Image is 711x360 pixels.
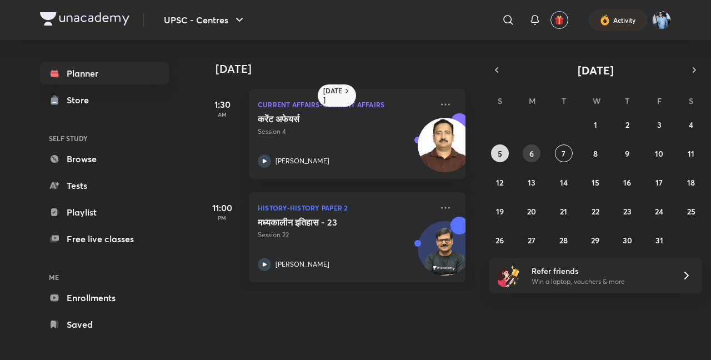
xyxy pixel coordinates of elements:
[200,98,244,111] h5: 1:30
[529,148,534,159] abbr: October 6, 2025
[258,98,432,111] p: Current Affairs-Current Affairs
[40,148,169,170] a: Browse
[650,231,668,249] button: October 31, 2025
[682,202,700,220] button: October 25, 2025
[498,96,502,106] abbr: Sunday
[258,127,432,137] p: Session 4
[496,206,504,217] abbr: October 19, 2025
[550,11,568,29] button: avatar
[40,89,169,111] a: Store
[688,148,694,159] abbr: October 11, 2025
[618,116,636,133] button: October 2, 2025
[216,62,477,76] h4: [DATE]
[587,116,604,133] button: October 1, 2025
[559,235,568,246] abbr: October 28, 2025
[528,235,535,246] abbr: October 27, 2025
[625,119,629,130] abbr: October 2, 2025
[40,12,129,26] img: Company Logo
[491,144,509,162] button: October 5, 2025
[555,231,573,249] button: October 28, 2025
[592,206,599,217] abbr: October 22, 2025
[657,119,662,130] abbr: October 3, 2025
[650,173,668,191] button: October 17, 2025
[491,231,509,249] button: October 26, 2025
[625,148,629,159] abbr: October 9, 2025
[523,202,540,220] button: October 20, 2025
[498,264,520,287] img: referral
[587,144,604,162] button: October 8, 2025
[200,111,244,118] p: AM
[578,63,614,78] span: [DATE]
[618,173,636,191] button: October 16, 2025
[625,96,629,106] abbr: Thursday
[555,144,573,162] button: October 7, 2025
[529,96,535,106] abbr: Monday
[40,12,129,28] a: Company Logo
[689,119,693,130] abbr: October 4, 2025
[276,156,329,166] p: [PERSON_NAME]
[687,177,695,188] abbr: October 18, 2025
[555,173,573,191] button: October 14, 2025
[562,96,566,106] abbr: Tuesday
[258,230,432,240] p: Session 22
[623,206,632,217] abbr: October 23, 2025
[650,202,668,220] button: October 24, 2025
[587,202,604,220] button: October 22, 2025
[258,217,396,228] h5: मध्यकालीन इतिहास - 23
[594,119,597,130] abbr: October 1, 2025
[40,62,169,84] a: Planner
[157,9,253,31] button: UPSC - Centres
[682,144,700,162] button: October 11, 2025
[555,202,573,220] button: October 21, 2025
[40,201,169,223] a: Playlist
[40,268,169,287] h6: ME
[687,206,695,217] abbr: October 25, 2025
[418,227,472,281] img: Avatar
[650,144,668,162] button: October 10, 2025
[40,313,169,336] a: Saved
[689,96,693,106] abbr: Saturday
[495,235,504,246] abbr: October 26, 2025
[258,201,432,214] p: History-History Paper 2
[40,228,169,250] a: Free live classes
[655,235,663,246] abbr: October 31, 2025
[276,259,329,269] p: [PERSON_NAME]
[491,173,509,191] button: October 12, 2025
[587,173,604,191] button: October 15, 2025
[523,144,540,162] button: October 6, 2025
[491,202,509,220] button: October 19, 2025
[560,177,568,188] abbr: October 14, 2025
[650,116,668,133] button: October 3, 2025
[200,201,244,214] h5: 11:00
[623,235,632,246] abbr: October 30, 2025
[593,148,598,159] abbr: October 8, 2025
[652,11,671,29] img: Shipu
[655,206,663,217] abbr: October 24, 2025
[591,235,599,246] abbr: October 29, 2025
[682,173,700,191] button: October 18, 2025
[655,177,663,188] abbr: October 17, 2025
[592,177,599,188] abbr: October 15, 2025
[655,148,663,159] abbr: October 10, 2025
[618,231,636,249] button: October 30, 2025
[682,116,700,133] button: October 4, 2025
[600,13,610,27] img: activity
[323,87,343,104] h6: [DATE]
[532,277,668,287] p: Win a laptop, vouchers & more
[618,202,636,220] button: October 23, 2025
[40,174,169,197] a: Tests
[532,265,668,277] h6: Refer friends
[258,113,396,124] h5: करेंट अफेयर्स
[623,177,631,188] abbr: October 16, 2025
[657,96,662,106] abbr: Friday
[498,148,502,159] abbr: October 5, 2025
[560,206,567,217] abbr: October 21, 2025
[67,93,96,107] div: Store
[523,231,540,249] button: October 27, 2025
[40,129,169,148] h6: SELF STUDY
[523,173,540,191] button: October 13, 2025
[528,177,535,188] abbr: October 13, 2025
[200,214,244,221] p: PM
[554,15,564,25] img: avatar
[562,148,565,159] abbr: October 7, 2025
